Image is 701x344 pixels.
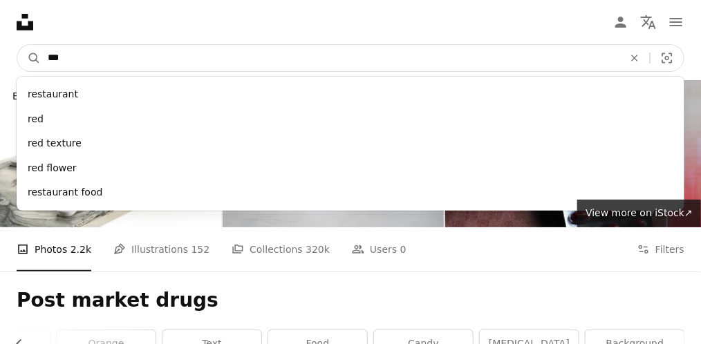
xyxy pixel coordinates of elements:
[352,227,406,271] a: Users 0
[619,45,650,71] button: Clear
[12,90,183,102] span: Browse premium images on iStock |
[17,131,684,156] div: red texture
[17,82,684,107] div: restaurant
[586,207,693,218] span: View more on iStock ↗
[306,242,330,257] span: 320k
[17,14,33,30] a: Home — Unsplash
[637,227,684,271] button: Filters
[400,242,406,257] span: 0
[635,8,662,36] button: Language
[651,45,684,71] button: Visual search
[17,45,41,71] button: Search Unsplash
[17,156,684,181] div: red flower
[191,242,210,257] span: 152
[662,8,690,36] button: Menu
[17,288,684,313] h1: Post market drugs
[232,227,330,271] a: Collections 320k
[17,44,684,72] form: Find visuals sitewide
[113,227,209,271] a: Illustrations 152
[17,180,684,205] div: restaurant food
[12,90,274,102] span: 20% off at iStock ↗
[607,8,635,36] a: Log in / Sign up
[17,107,684,132] div: red
[577,200,701,227] a: View more on iStock↗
